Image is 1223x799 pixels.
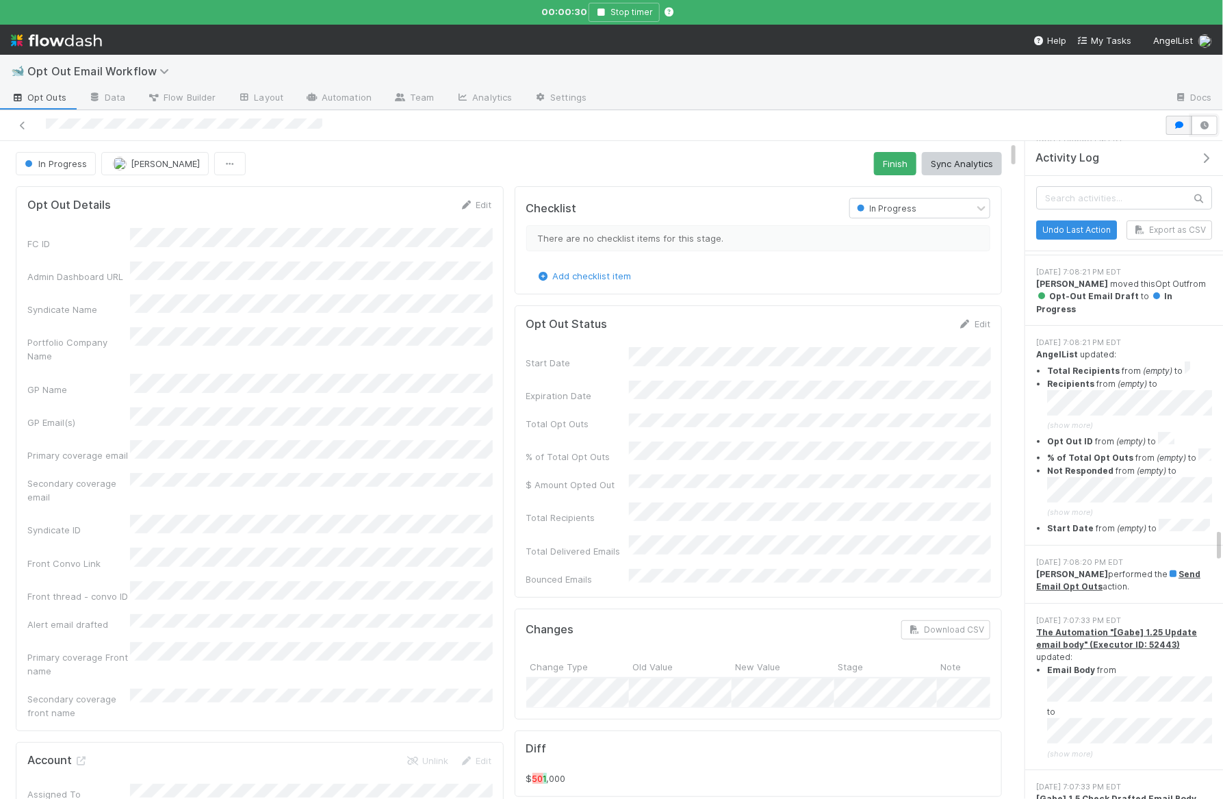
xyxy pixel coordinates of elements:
div: Syndicate ID [27,523,130,537]
div: Bounced Emails [526,572,629,586]
a: Analytics [445,88,523,110]
strong: Opt Out ID [1047,436,1093,446]
span: In Progress [854,203,917,214]
em: (empty) [1117,523,1146,533]
span: $ [526,773,532,784]
li: from to [1047,432,1212,448]
em: (empty) [1157,453,1186,463]
strong: [PERSON_NAME] [1036,279,1108,289]
a: Edit [460,199,492,210]
li: from to [1047,362,1212,378]
div: Front thread - convo ID [27,589,130,603]
div: [DATE] 7:07:33 PM EDT [1036,781,1212,793]
span: Opt Out Email Workflow [27,64,176,78]
h5: Changes [526,623,574,637]
li: from to [1047,519,1212,535]
div: [DATE] 7:08:21 PM EDT [1036,337,1212,348]
div: Syndicate Name [27,303,130,316]
div: Start Date [526,356,629,370]
div: GP Email(s) [27,416,130,429]
div: FC ID [27,237,130,251]
div: Total Recipients [526,511,629,524]
img: avatar_8fe3758e-7d23-4e6b-a9f5-b81892974716.png [113,157,127,170]
summary: Not Responded from (empty) to (show more) [1047,465,1212,519]
div: % of Total Opt Outs [526,450,629,464]
span: 🐋 [11,65,25,77]
span: (show more) [1047,420,1093,430]
a: Add checklist item [537,270,632,281]
div: New Value [732,656,834,677]
a: Docs [1163,88,1223,110]
button: In Progress [16,152,96,175]
div: [DATE] 7:07:33 PM EDT [1036,615,1212,626]
span: (show more) [1047,749,1093,759]
span: Flow Builder [147,90,216,104]
div: Primary coverage email [27,448,130,462]
div: Admin Dashboard URL [27,270,130,283]
span: In Progress [22,158,87,169]
button: Undo Last Action [1036,220,1117,240]
div: Front Convo Link [27,557,130,570]
em: (empty) [1116,436,1146,446]
a: Edit [958,318,990,329]
a: Layout [227,88,294,110]
strong: Start Date [1047,523,1094,533]
span: Opt-Out Email Draft [1036,291,1139,301]
em: (empty) [1137,466,1166,476]
img: avatar_b18de8e2-1483-4e81-aa60-0a3d21592880.png [1198,34,1212,48]
span: 1 [543,773,547,784]
div: Primary coverage Front name [27,650,130,678]
a: Settings [523,88,597,110]
div: $ Amount Opted Out [526,478,629,492]
span: In Progress [1036,291,1172,314]
a: Unlink [407,755,449,766]
div: Note [937,656,1040,677]
strong: Total Recipients [1047,366,1120,376]
span: 00:00:30 [542,5,583,18]
div: performed the action. [1036,568,1212,594]
a: Team [383,88,445,110]
button: Download CSV [901,620,990,639]
span: [PERSON_NAME] [131,158,200,169]
span: ,000 [547,773,566,784]
span: Opt Outs [11,90,66,104]
div: Old Value [629,656,732,677]
div: updated: [1036,348,1212,535]
strong: Recipients [1047,379,1094,389]
strong: AngelList [1036,349,1078,359]
button: Stop timer [589,3,660,22]
a: The Automation "[Gabe] 1.25 Update email body" (Executor ID: 52443) [1036,627,1197,650]
div: Total Opt Outs [526,417,629,431]
div: Change Type [526,656,629,677]
span: 50 [532,773,543,784]
div: Portfolio Company Name [27,335,130,363]
a: Edit [460,755,492,766]
summary: Recipients from (empty) to (show more) [1047,378,1212,432]
div: moved this Opt Out from to [1036,278,1212,316]
div: Alert email drafted [27,618,130,631]
strong: Email Body [1047,665,1095,675]
div: updated: [1036,626,1212,760]
div: Expiration Date [526,389,629,403]
button: Sync Analytics [922,152,1002,175]
strong: % of Total Opt Outs [1047,453,1133,463]
div: [DATE] 7:08:20 PM EDT [1036,557,1212,568]
div: [DATE] 7:08:21 PM EDT [1036,266,1212,278]
div: Secondary coverage front name [27,692,130,720]
button: Finish [874,152,916,175]
strong: Not Responded [1047,466,1113,476]
span: My Tasks [1077,35,1131,46]
li: from to [1047,448,1212,465]
div: There are no checklist items for this stage. [526,225,991,251]
span: Activity Log [1035,151,1099,165]
h5: Diff [526,742,991,756]
button: [PERSON_NAME] [101,152,209,175]
a: My Tasks [1077,34,1131,47]
summary: Email Body from to (show more) [1047,664,1212,760]
strong: [PERSON_NAME] [1036,569,1108,579]
div: Total Delivered Emails [526,544,629,558]
em: (empty) [1118,379,1147,389]
span: AngelList [1153,35,1193,46]
h5: Checklist [526,202,577,216]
